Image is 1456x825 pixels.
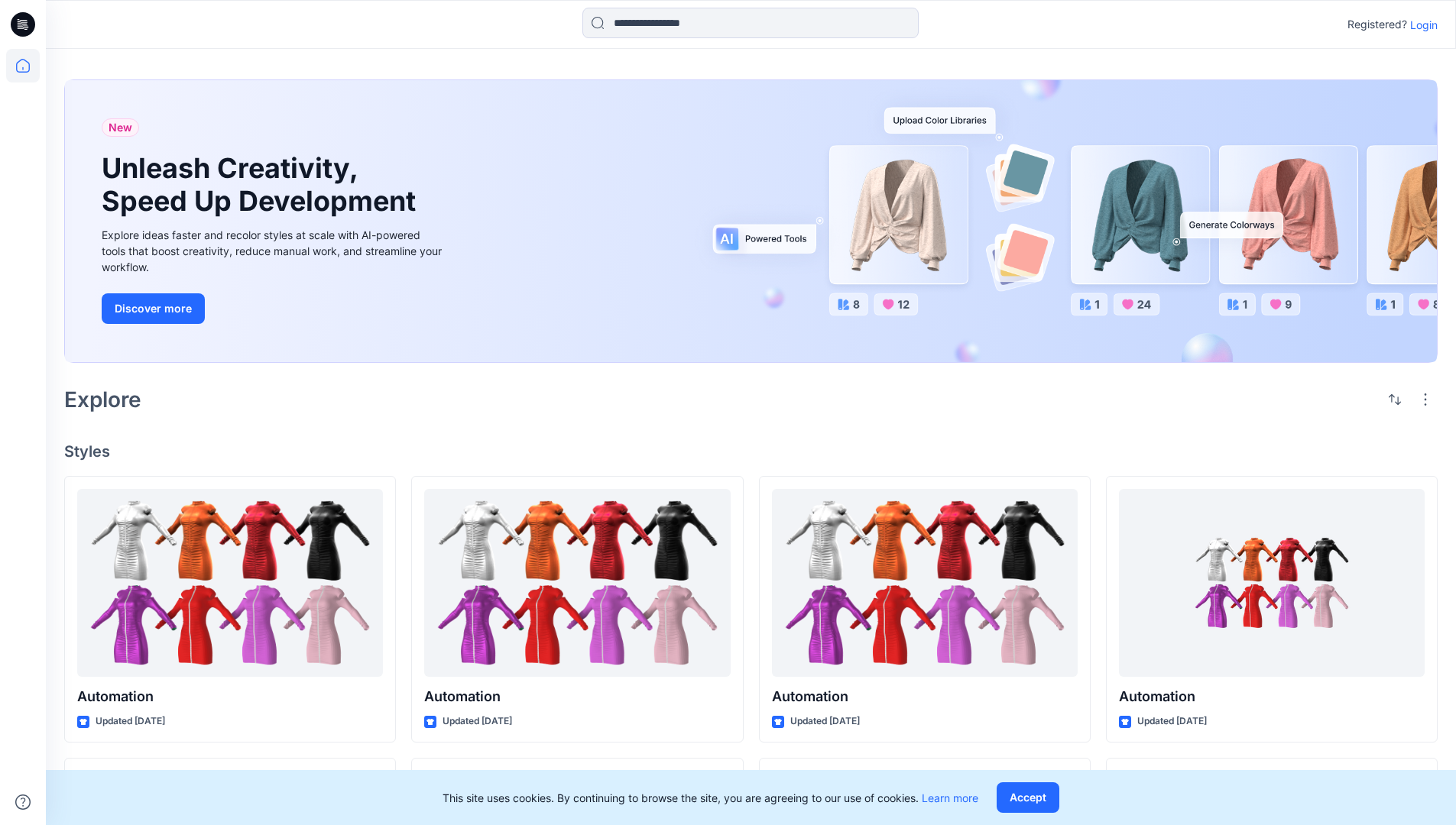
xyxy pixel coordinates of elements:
[1119,489,1425,678] a: Automation
[443,790,978,806] p: This site uses cookies. By continuing to browse the site, you are agreeing to our use of cookies.
[77,686,383,707] p: Automation
[1410,17,1438,33] p: Login
[424,686,730,707] p: Automation
[96,713,165,730] p: Updated [DATE]
[64,387,141,412] h2: Explore
[424,489,730,678] a: Automation
[77,489,383,678] a: Automation
[102,293,446,324] a: Discover more
[997,782,1059,813] button: Accept
[922,791,978,804] a: Learn more
[1137,713,1207,730] p: Updated [DATE]
[772,489,1078,678] a: Automation
[64,442,1438,461] h4: Styles
[772,686,1078,707] p: Automation
[102,152,423,218] h1: Unleash Creativity, Speed Up Development
[102,227,446,275] div: Explore ideas faster and recolor styles at scale with AI-powered tools that boost creativity, red...
[1347,15,1407,34] p: Registered?
[443,713,512,730] p: Updated [DATE]
[109,118,132,137] span: New
[102,293,205,324] button: Discover more
[1119,686,1425,707] p: Automation
[790,713,860,730] p: Updated [DATE]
